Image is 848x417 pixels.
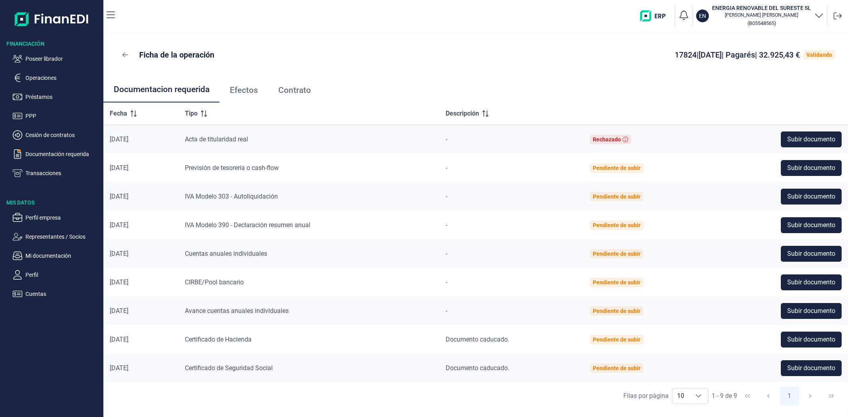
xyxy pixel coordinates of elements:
[801,386,820,405] button: Next Page
[13,232,100,241] button: Representantes / Socios
[13,149,100,159] button: Documentación requerida
[787,363,835,373] span: Subir documento
[185,250,267,257] span: Cuentas anuales individuales
[110,221,172,229] div: [DATE]
[446,193,447,200] span: -
[25,149,100,159] p: Documentación requerida
[806,52,832,58] div: Validando
[787,249,835,259] span: Subir documento
[781,217,842,233] button: Subir documento
[787,335,835,344] span: Subir documento
[696,4,824,28] button: ENENERGIA RENOVABLE DEL SURESTE SL[PERSON_NAME] [PERSON_NAME](B05548565)
[759,386,778,405] button: Previous Page
[13,54,100,64] button: Poseer librador
[593,193,640,200] div: Pendiente de subir
[110,336,172,344] div: [DATE]
[25,232,100,241] p: Representantes / Socios
[230,86,258,95] span: Efectos
[781,246,842,262] button: Subir documento
[640,10,671,21] img: erp
[593,308,640,314] div: Pendiente de subir
[268,77,321,103] a: Contrato
[780,386,799,405] button: Page 1
[25,270,100,280] p: Perfil
[13,251,100,261] button: Mi documentación
[781,274,842,290] button: Subir documento
[185,221,310,229] span: IVA Modelo 390 - Declaración resumen anual
[185,193,278,200] span: IVA Modelo 303 - Autoliquidación
[787,278,835,287] span: Subir documento
[593,279,640,286] div: Pendiente de subir
[25,111,100,121] p: PPP
[185,307,289,315] span: Avance cuentas anuales individuales
[25,289,100,299] p: Cuentas
[787,192,835,201] span: Subir documento
[712,12,811,18] p: [PERSON_NAME] [PERSON_NAME]
[781,189,842,205] button: Subir documento
[185,135,248,143] span: Acta de titularidad real
[15,6,89,32] img: Logo de aplicación
[593,165,640,171] div: Pendiente de subir
[25,73,100,83] p: Operaciones
[781,131,842,147] button: Subir documento
[13,73,100,83] button: Operaciones
[699,12,706,20] p: EN
[110,307,172,315] div: [DATE]
[446,336,509,343] span: Documento caducado.
[446,307,447,315] span: -
[185,364,273,372] span: Certificado de Seguridad Social
[110,250,172,258] div: [DATE]
[781,332,842,347] button: Subir documento
[13,270,100,280] button: Perfil
[13,168,100,178] button: Transacciones
[593,365,640,371] div: Pendiente de subir
[623,391,669,401] div: Filas por página
[593,222,640,228] div: Pendiente de subir
[25,92,100,102] p: Préstamos
[219,77,268,103] a: Efectos
[593,136,621,143] div: Rechazado
[185,336,252,343] span: Certificado de Hacienda
[25,168,100,178] p: Transacciones
[110,109,127,118] span: Fecha
[13,111,100,121] button: PPP
[787,135,835,144] span: Subir documento
[110,135,172,143] div: [DATE]
[781,360,842,376] button: Subir documento
[13,130,100,140] button: Cesión de contratos
[185,278,244,286] span: CIRBE/Pool bancario
[672,388,689,403] span: 10
[446,278,447,286] span: -
[781,303,842,319] button: Subir documento
[593,251,640,257] div: Pendiente de subir
[446,135,447,143] span: -
[781,160,842,176] button: Subir documento
[25,213,100,222] p: Perfil empresa
[747,20,776,26] small: Copiar cif
[675,50,800,60] span: 17824 | [DATE] | Pagarés | 32.925,43 €
[110,364,172,372] div: [DATE]
[185,109,198,118] span: Tipo
[114,85,210,94] span: Documentacion requerida
[446,164,447,172] span: -
[787,306,835,316] span: Subir documento
[446,109,479,118] span: Descripción
[13,92,100,102] button: Préstamos
[822,386,841,405] button: Last Page
[13,213,100,222] button: Perfil empresa
[278,86,311,95] span: Contrato
[13,289,100,299] button: Cuentas
[25,251,100,261] p: Mi documentación
[689,388,708,403] div: Choose
[25,54,100,64] p: Poseer librador
[110,164,172,172] div: [DATE]
[139,49,214,60] p: Ficha de la operación
[25,130,100,140] p: Cesión de contratos
[593,336,640,343] div: Pendiente de subir
[103,77,219,103] a: Documentacion requerida
[446,250,447,257] span: -
[712,4,811,12] h3: ENERGIA RENOVABLE DEL SURESTE SL
[738,386,757,405] button: First Page
[110,193,172,201] div: [DATE]
[446,221,447,229] span: -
